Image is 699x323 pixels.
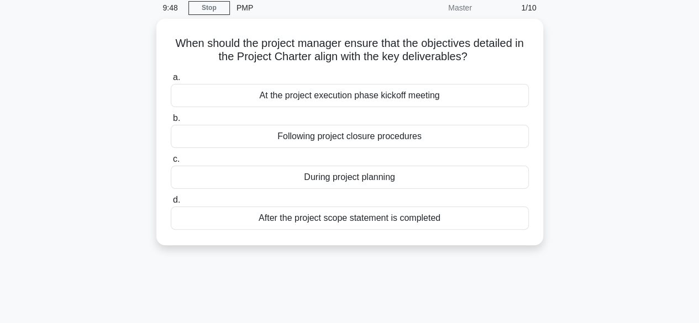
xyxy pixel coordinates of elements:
[171,125,529,148] div: Following project closure procedures
[173,154,180,163] span: c.
[173,113,180,123] span: b.
[171,206,529,230] div: After the project scope statement is completed
[188,1,230,15] a: Stop
[171,84,529,107] div: At the project execution phase kickoff meeting
[173,195,180,204] span: d.
[173,72,180,82] span: a.
[170,36,530,64] h5: When should the project manager ensure that the objectives detailed in the Project Charter align ...
[171,166,529,189] div: During project planning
